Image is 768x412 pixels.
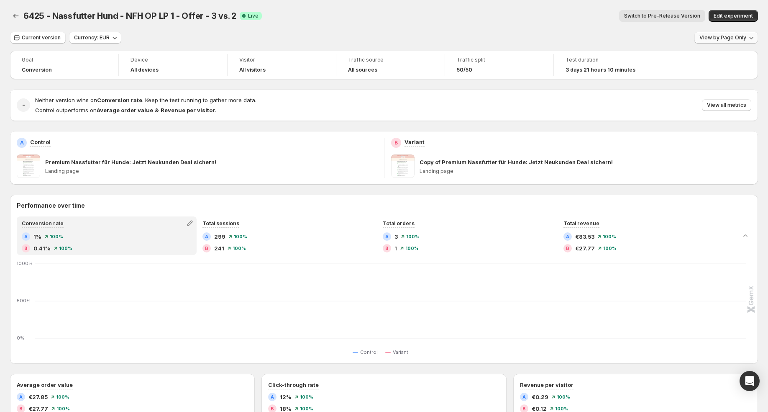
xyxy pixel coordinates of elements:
h2: A [271,394,274,399]
a: Traffic sourceAll sources [348,56,433,74]
span: €0.29 [532,393,548,401]
div: Open Intercom Messenger [740,371,760,391]
span: 6425 - Nassfutter Hund - NFH OP LP 1 - Offer - 3 vs. 2 [23,11,236,21]
span: 100 % [233,246,246,251]
h4: All visitors [239,67,266,73]
span: Switch to Pre-Release Version [624,13,700,19]
p: Copy of Premium Nassfutter für Hunde: Jetzt Neukunden Deal sichern! [420,158,613,166]
h2: B [394,139,398,146]
h2: B [271,406,274,411]
span: 100 % [603,234,616,239]
h2: A [566,234,569,239]
span: 100 % [56,406,70,411]
span: View all metrics [707,102,746,108]
img: Premium Nassfutter für Hunde: Jetzt Neukunden Deal sichern! [17,154,40,178]
h2: A [385,234,389,239]
span: 100 % [555,406,568,411]
h2: B [24,246,28,251]
span: Total orders [383,220,415,227]
p: Premium Nassfutter für Hunde: Jetzt Neukunden Deal sichern! [45,158,216,166]
h2: A [19,394,23,399]
span: Total revenue [563,220,599,227]
button: Edit experiment [709,10,758,22]
span: 100 % [300,406,313,411]
button: Control [353,347,381,357]
span: Current version [22,34,61,41]
span: Visitor [239,57,324,63]
span: Goal [22,57,107,63]
span: 1 [394,244,397,252]
button: View by:Page Only [694,32,758,44]
img: Copy of Premium Nassfutter für Hunde: Jetzt Neukunden Deal sichern! [391,154,415,178]
h4: All devices [131,67,159,73]
strong: & [155,107,159,113]
span: 1% [33,232,41,241]
span: Live [248,13,259,19]
h3: Average order value [17,381,73,389]
span: 100 % [59,246,72,251]
span: Neither version wins on . Keep the test running to gather more data. [35,97,256,103]
span: Test duration [566,57,651,63]
span: 100 % [234,234,247,239]
strong: Average order value [97,107,153,113]
strong: Revenue per visitor [161,107,215,113]
span: €27.77 [575,244,595,252]
button: Current version [10,32,66,44]
p: Variant [404,138,425,146]
span: 100 % [557,394,570,399]
text: 0% [17,335,24,341]
span: 100 % [300,394,313,399]
a: GoalConversion [22,56,107,74]
span: Control [360,349,378,355]
span: 241 [214,244,224,252]
text: 500% [17,298,31,304]
h3: Revenue per visitor [520,381,573,389]
button: Currency: EUR [69,32,121,44]
h2: Performance over time [17,201,751,210]
h2: - [22,101,25,109]
span: Total sessions [202,220,239,227]
button: Switch to Pre-Release Version [619,10,705,22]
a: Test duration3 days 21 hours 10 minutes [566,56,651,74]
text: 1000% [17,260,33,266]
h2: B [522,406,526,411]
h2: B [385,246,389,251]
span: 0.41% [33,244,51,252]
a: VisitorAll visitors [239,56,324,74]
h2: A [522,394,526,399]
h2: A [24,234,28,239]
h2: A [205,234,208,239]
button: Back [10,10,22,22]
span: Conversion [22,67,52,73]
span: 50/50 [457,67,472,73]
span: Conversion rate [22,220,64,227]
h4: All sources [348,67,377,73]
h2: B [566,246,569,251]
button: Collapse chart [740,230,751,242]
span: 3 [394,232,398,241]
a: DeviceAll devices [131,56,215,74]
p: Landing page [45,168,377,175]
span: Traffic split [457,57,542,63]
button: View all metrics [702,99,751,111]
span: 3 days 21 hours 10 minutes [566,67,635,73]
span: Variant [393,349,408,355]
h2: B [19,406,23,411]
span: Currency: EUR [74,34,110,41]
a: Traffic split50/50 [457,56,542,74]
span: 299 [214,232,225,241]
span: Control outperforms on . [35,107,216,113]
span: 100 % [603,246,617,251]
h3: Click-through rate [268,381,319,389]
span: €83.53 [575,232,594,241]
span: Device [131,57,215,63]
span: 100 % [56,394,69,399]
h2: B [205,246,208,251]
p: Landing page [420,168,752,175]
span: Traffic source [348,57,433,63]
span: 100 % [50,234,63,239]
strong: Conversion rate [97,97,142,103]
h2: A [20,139,24,146]
p: Control [30,138,51,146]
button: Variant [385,347,412,357]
